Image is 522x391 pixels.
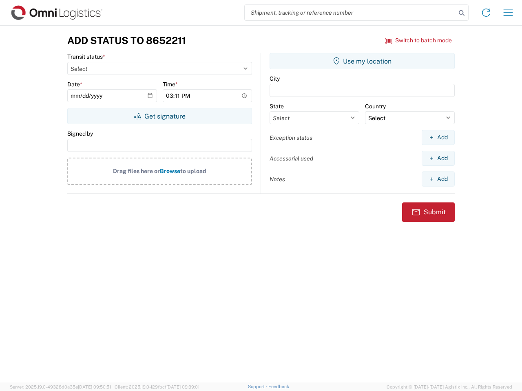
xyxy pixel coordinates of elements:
[78,384,111,389] span: [DATE] 09:50:51
[166,384,199,389] span: [DATE] 09:39:01
[402,202,455,222] button: Submit
[10,384,111,389] span: Server: 2025.19.0-49328d0a35e
[67,108,252,124] button: Get signature
[270,75,280,82] label: City
[422,151,455,166] button: Add
[268,384,289,389] a: Feedback
[67,35,186,46] h3: Add Status to 8652211
[113,168,160,174] span: Drag files here or
[270,134,312,141] label: Exception status
[422,130,455,145] button: Add
[67,53,105,60] label: Transit status
[67,81,82,88] label: Date
[365,103,386,110] label: Country
[270,103,284,110] label: State
[385,34,452,47] button: Switch to batch mode
[422,171,455,187] button: Add
[270,176,285,183] label: Notes
[270,155,313,162] label: Accessorial used
[163,81,178,88] label: Time
[270,53,455,69] button: Use my location
[245,5,456,20] input: Shipment, tracking or reference number
[160,168,180,174] span: Browse
[387,383,512,391] span: Copyright © [DATE]-[DATE] Agistix Inc., All Rights Reserved
[67,130,93,137] label: Signed by
[180,168,206,174] span: to upload
[115,384,199,389] span: Client: 2025.19.0-129fbcf
[248,384,268,389] a: Support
